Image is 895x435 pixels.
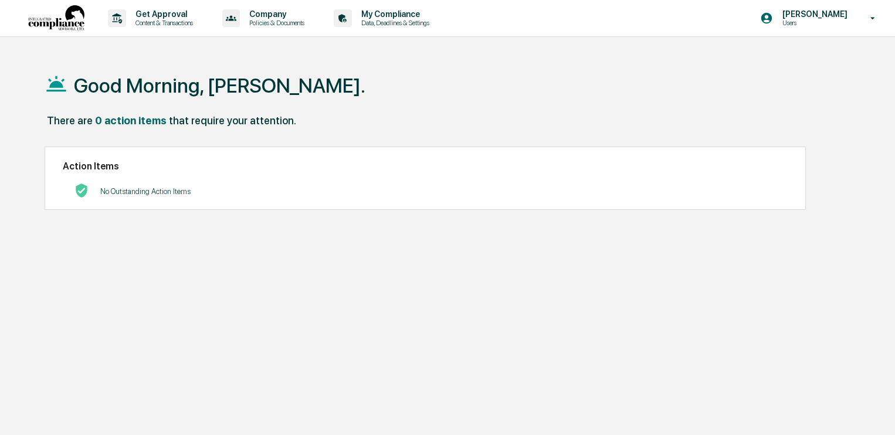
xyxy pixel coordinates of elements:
[126,19,199,27] p: Content & Transactions
[240,19,310,27] p: Policies & Documents
[47,114,93,127] div: There are
[126,9,199,19] p: Get Approval
[95,114,167,127] div: 0 action items
[74,183,89,198] img: No Actions logo
[100,187,191,196] p: No Outstanding Action Items
[773,9,853,19] p: [PERSON_NAME]
[169,114,296,127] div: that require your attention.
[773,19,853,27] p: Users
[63,161,788,172] h2: Action Items
[240,9,310,19] p: Company
[352,19,435,27] p: Data, Deadlines & Settings
[352,9,435,19] p: My Compliance
[28,5,84,32] img: logo
[74,74,365,97] h1: Good Morning, [PERSON_NAME].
